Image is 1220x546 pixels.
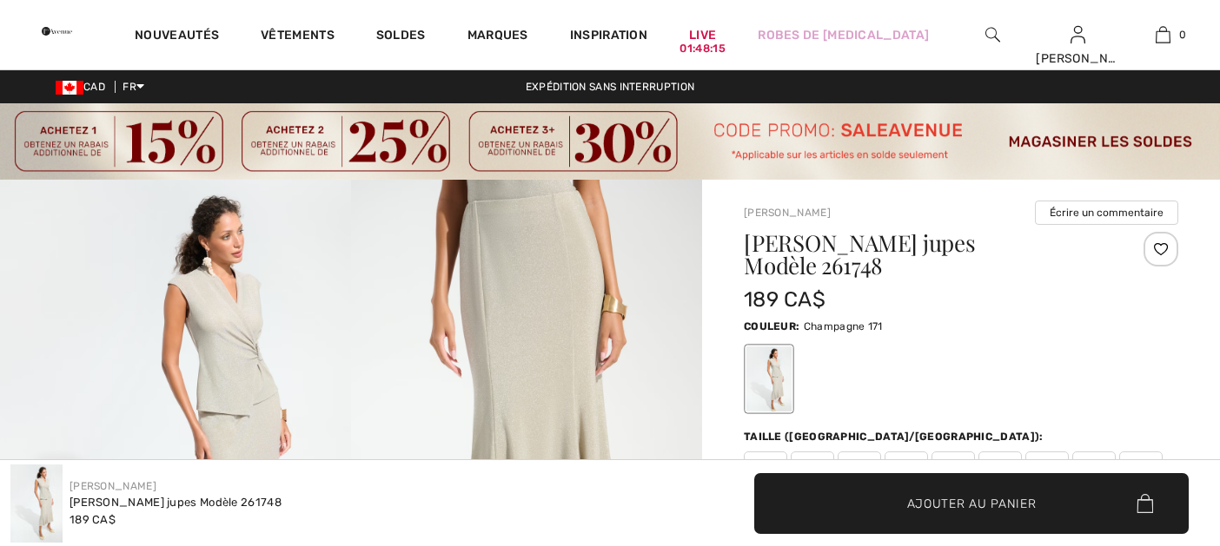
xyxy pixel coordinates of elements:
[1036,49,1119,68] div: [PERSON_NAME]
[932,451,975,477] span: 10
[1122,24,1205,45] a: 0
[123,81,144,93] span: FR
[1071,24,1085,45] img: Mes infos
[744,232,1106,277] h1: [PERSON_NAME] jupes Modèle 261748
[261,28,335,46] a: Vêtements
[1156,24,1170,45] img: Mon panier
[1071,26,1085,43] a: Se connecter
[1025,451,1069,477] span: 14
[1137,494,1153,513] img: Bag.svg
[838,451,881,477] span: 6
[70,480,156,492] a: [PERSON_NAME]
[978,451,1022,477] span: 12
[746,346,792,411] div: Champagne 171
[1035,201,1178,225] button: Écrire un commentaire
[10,464,63,543] img: Joseph Ribkoff jupes mod&egrave;le 261748
[680,41,725,57] div: 01:48:15
[56,81,83,95] img: Canadian Dollar
[804,320,883,332] span: Champagne 171
[758,26,929,44] a: Robes de [MEDICAL_DATA]
[135,28,219,46] a: Nouveautés
[70,494,282,511] div: [PERSON_NAME] jupes Modèle 261748
[689,26,716,44] a: Live01:48:15
[376,28,426,46] a: Soldes
[1072,451,1116,477] span: 16
[70,513,116,526] span: 189 CA$
[985,24,1000,45] img: recherche
[570,28,647,46] span: Inspiration
[56,81,112,93] span: CAD
[907,494,1037,512] span: Ajouter au panier
[467,28,528,46] a: Marques
[744,429,1047,444] div: Taille ([GEOGRAPHIC_DATA]/[GEOGRAPHIC_DATA]):
[42,14,72,49] img: 1ère Avenue
[754,473,1189,534] button: Ajouter au panier
[1179,27,1186,43] span: 0
[791,451,834,477] span: 4
[885,451,928,477] span: 8
[744,451,787,477] span: 2
[744,207,831,219] a: [PERSON_NAME]
[744,287,825,312] span: 189 CA$
[744,320,799,332] span: Couleur:
[1119,451,1163,477] span: 18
